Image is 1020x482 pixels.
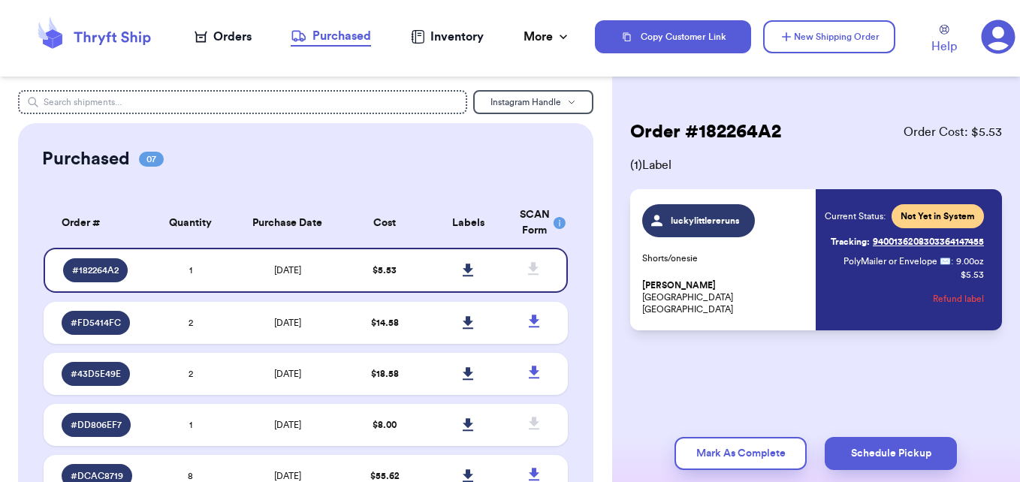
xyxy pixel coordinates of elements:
[370,471,400,480] span: $ 55.62
[373,420,397,429] span: $ 8.00
[904,123,1002,141] span: Order Cost: $ 5.53
[371,369,399,378] span: $ 18.58
[189,420,192,429] span: 1
[524,28,571,46] div: More
[931,25,957,56] a: Help
[274,318,301,327] span: [DATE]
[595,20,751,53] button: Copy Customer Link
[189,369,193,378] span: 2
[843,257,951,266] span: PolyMailer or Envelope ✉️
[291,27,371,47] a: Purchased
[763,20,895,53] button: New Shipping Order
[42,147,130,171] h2: Purchased
[71,317,121,329] span: # FD5414FC
[520,207,551,239] div: SCAN Form
[139,152,164,167] span: 07
[669,215,741,227] span: luckylittlereruns
[71,470,123,482] span: # DCAC8719
[951,255,953,267] span: :
[189,318,193,327] span: 2
[274,266,301,275] span: [DATE]
[490,98,561,107] span: Instagram Handle
[961,269,984,281] p: $ 5.53
[473,90,593,114] button: Instagram Handle
[274,471,301,480] span: [DATE]
[371,318,399,327] span: $ 14.58
[831,236,870,248] span: Tracking:
[825,437,957,470] button: Schedule Pickup
[674,437,807,470] button: Mark As Complete
[630,156,1002,174] span: ( 1 ) Label
[71,368,121,380] span: # 43D5E49E
[642,279,807,315] p: [GEOGRAPHIC_DATA] [GEOGRAPHIC_DATA]
[373,266,397,275] span: $ 5.53
[274,420,301,429] span: [DATE]
[274,369,301,378] span: [DATE]
[18,90,467,114] input: Search shipments...
[233,198,343,248] th: Purchase Date
[956,255,984,267] span: 9.00 oz
[71,419,122,431] span: # DD806EF7
[188,471,193,480] span: 8
[291,27,371,45] div: Purchased
[630,120,781,144] h2: Order # 182264A2
[825,210,886,222] span: Current Status:
[831,230,984,254] a: Tracking:9400136208303364147455
[642,252,807,264] p: Shorts/onesie
[411,28,484,46] a: Inventory
[933,282,984,315] button: Refund label
[195,28,252,46] a: Orders
[931,38,957,56] span: Help
[642,280,716,291] span: [PERSON_NAME]
[44,198,149,248] th: Order #
[72,264,119,276] span: # 182264A2
[189,266,192,275] span: 1
[343,198,427,248] th: Cost
[901,210,975,222] span: Not Yet in System
[149,198,233,248] th: Quantity
[427,198,511,248] th: Labels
